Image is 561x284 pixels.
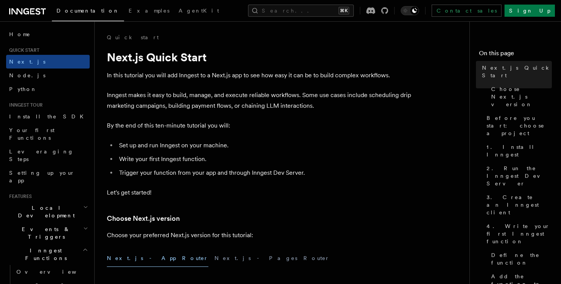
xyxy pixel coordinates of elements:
p: Choose your preferred Next.js version for this tutorial: [107,230,412,241]
a: Sign Up [505,5,555,17]
h1: Next.js Quick Start [107,50,412,64]
a: 1. Install Inngest [484,140,552,161]
a: Before you start: choose a project [484,111,552,140]
a: Your first Functions [6,123,90,145]
span: Quick start [6,47,39,53]
span: Node.js [9,72,45,78]
span: Setting up your app [9,170,75,183]
button: Toggle dark mode [401,6,419,15]
span: Inngest tour [6,102,43,108]
a: Documentation [52,2,124,21]
button: Search...⌘K [248,5,354,17]
span: Before you start: choose a project [487,114,552,137]
span: Your first Functions [9,127,55,141]
li: Set up and run Inngest on your machine. [117,140,412,151]
a: Quick start [107,34,159,41]
a: Choose Next.js version [107,213,180,224]
a: Setting up your app [6,166,90,187]
h4: On this page [479,49,552,61]
kbd: ⌘K [339,7,349,14]
button: Next.js - Pages Router [214,250,330,267]
span: 4. Write your first Inngest function [487,222,552,245]
span: Examples [129,8,169,14]
span: 3. Create an Inngest client [487,193,552,216]
a: Leveraging Steps [6,145,90,166]
button: Inngest Functions [6,244,90,265]
button: Local Development [6,201,90,222]
span: Local Development [6,204,83,219]
span: Home [9,30,31,38]
span: Define the function [491,251,552,266]
a: 2. Run the Inngest Dev Server [484,161,552,190]
span: Features [6,193,32,199]
span: Next.js Quick Start [482,64,552,79]
p: Inngest makes it easy to build, manage, and execute reliable workflows. Some use cases include sc... [107,90,412,111]
a: Examples [124,2,174,21]
li: Write your first Inngest function. [117,154,412,164]
span: AgentKit [179,8,219,14]
a: Choose Next.js version [488,82,552,111]
span: Leveraging Steps [9,148,74,162]
span: Documentation [56,8,119,14]
a: Contact sales [432,5,501,17]
span: Python [9,86,37,92]
a: Node.js [6,69,90,82]
span: 2. Run the Inngest Dev Server [487,164,552,187]
button: Next.js - App Router [107,250,208,267]
a: Define the function [488,248,552,270]
span: Inngest Functions [6,247,82,262]
span: Next.js [9,59,45,65]
a: Next.js Quick Start [479,61,552,82]
a: 4. Write your first Inngest function [484,219,552,248]
p: Let's get started! [107,187,412,198]
span: 1. Install Inngest [487,143,552,158]
a: Install the SDK [6,110,90,123]
a: Overview [13,265,90,279]
span: Choose Next.js version [491,85,552,108]
span: Install the SDK [9,113,88,120]
button: Events & Triggers [6,222,90,244]
span: Overview [16,269,95,275]
a: Next.js [6,55,90,69]
a: 3. Create an Inngest client [484,190,552,219]
p: By the end of this ten-minute tutorial you will: [107,120,412,131]
a: Python [6,82,90,96]
li: Trigger your function from your app and through Inngest Dev Server. [117,168,412,178]
span: Events & Triggers [6,225,83,241]
p: In this tutorial you will add Inngest to a Next.js app to see how easy it can be to build complex... [107,70,412,81]
a: AgentKit [174,2,224,21]
a: Home [6,27,90,41]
